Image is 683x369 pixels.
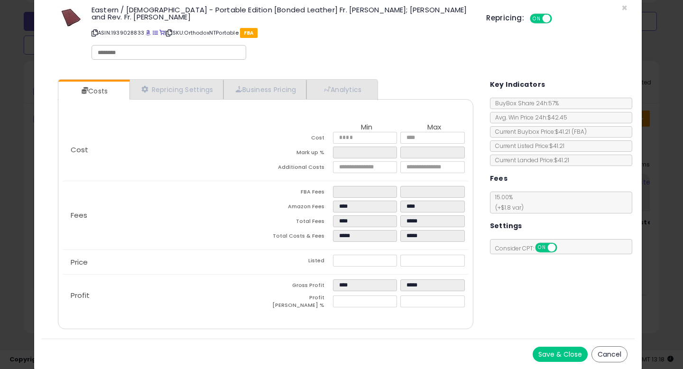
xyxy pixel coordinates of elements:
[266,230,333,245] td: Total Costs & Fees
[266,201,333,215] td: Amazon Fees
[486,14,524,22] h5: Repricing:
[63,292,266,299] p: Profit
[266,186,333,201] td: FBA Fees
[591,346,628,362] button: Cancel
[146,29,151,37] a: BuyBox page
[266,147,333,161] td: Mark up %
[555,244,571,252] span: OFF
[266,161,333,176] td: Additional Costs
[621,1,628,15] span: ×
[63,258,266,266] p: Price
[223,80,306,99] a: Business Pricing
[490,128,587,136] span: Current Buybox Price:
[153,29,158,37] a: All offer listings
[490,244,570,252] span: Consider CPT:
[63,212,266,219] p: Fees
[55,6,84,28] img: 311p-wExN2L._SL60_.jpg
[58,82,129,101] a: Costs
[159,29,165,37] a: Your listing only
[400,123,468,132] th: Max
[572,128,587,136] span: ( FBA )
[551,15,566,23] span: OFF
[490,220,522,232] h5: Settings
[266,215,333,230] td: Total Fees
[490,156,569,164] span: Current Landed Price: $41.21
[266,132,333,147] td: Cost
[63,146,266,154] p: Cost
[490,113,567,121] span: Avg. Win Price 24h: $42.45
[490,79,545,91] h5: Key Indicators
[92,25,472,40] p: ASIN: 1939028833 | SKU: OrthodoxNTPortable
[333,123,400,132] th: Min
[266,294,333,312] td: Profit [PERSON_NAME] %
[533,347,588,362] button: Save & Close
[490,142,564,150] span: Current Listed Price: $41.21
[531,15,543,23] span: ON
[490,193,524,212] span: 15.00 %
[490,99,559,107] span: BuyBox Share 24h: 57%
[92,6,472,20] h3: Eastern / [DEMOGRAPHIC_DATA] - Portable Edition [Bonded Leather] Fr. [PERSON_NAME]; [PERSON_NAME]...
[490,173,508,184] h5: Fees
[266,279,333,294] td: Gross Profit
[129,80,223,99] a: Repricing Settings
[240,28,258,38] span: FBA
[555,128,587,136] span: $41.21
[490,203,524,212] span: (+$1.8 var)
[266,255,333,269] td: Listed
[306,80,377,99] a: Analytics
[536,244,548,252] span: ON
